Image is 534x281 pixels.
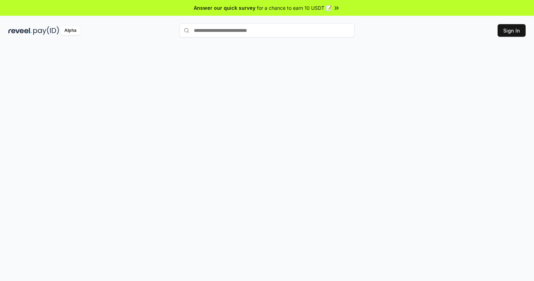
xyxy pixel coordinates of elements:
span: for a chance to earn 10 USDT 📝 [257,4,332,12]
div: Alpha [61,26,80,35]
span: Answer our quick survey [194,4,255,12]
img: reveel_dark [8,26,32,35]
img: pay_id [33,26,59,35]
button: Sign In [498,24,526,37]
